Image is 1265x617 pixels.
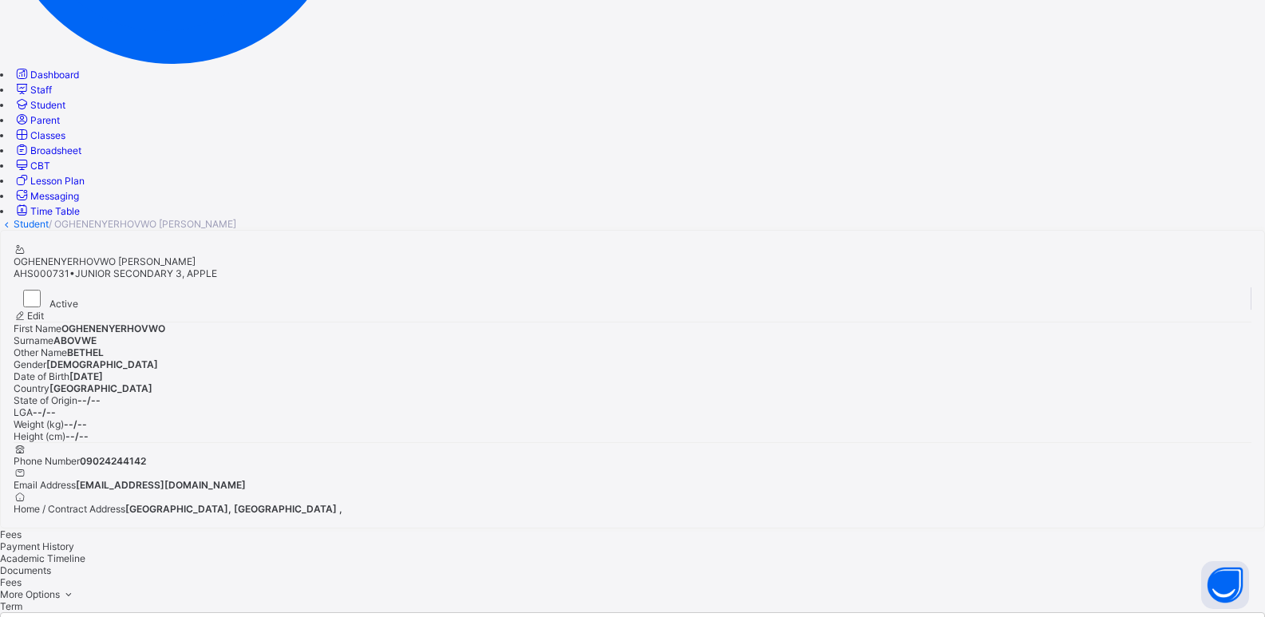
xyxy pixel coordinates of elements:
[27,310,44,322] span: Edit
[14,370,69,382] span: Date of Birth
[14,479,76,491] span: Email Address
[14,84,52,96] a: Staff
[65,430,89,442] span: --/--
[14,358,46,370] span: Gender
[14,267,69,279] span: AHS000731
[14,267,1251,279] div: •
[14,406,33,418] span: LGA
[14,455,80,467] span: Phone Number
[30,190,79,202] span: Messaging
[53,334,97,346] span: ABOVWE
[30,84,52,96] span: Staff
[77,394,101,406] span: --/--
[14,205,80,217] a: Time Table
[49,298,78,310] span: Active
[14,175,85,187] a: Lesson Plan
[14,218,49,230] a: Student
[14,144,81,156] a: Broadsheet
[14,99,65,111] a: Student
[14,346,67,358] span: Other Name
[14,322,61,334] span: First Name
[14,114,60,126] a: Parent
[14,394,77,406] span: State of Origin
[14,418,64,430] span: Weight (kg)
[64,418,87,430] span: --/--
[46,358,158,370] span: [DEMOGRAPHIC_DATA]
[14,382,49,394] span: Country
[30,205,80,217] span: Time Table
[30,144,81,156] span: Broadsheet
[14,255,196,267] span: OGHENENYERHOVWO [PERSON_NAME]
[61,322,165,334] span: OGHENENYERHOVWO
[1201,561,1249,609] button: Open asap
[67,346,104,358] span: BETHEL
[33,406,56,418] span: --/--
[30,129,65,141] span: Classes
[30,99,65,111] span: Student
[49,218,236,230] span: / OGHENENYERHOVWO [PERSON_NAME]
[14,334,53,346] span: Surname
[125,503,342,515] span: [GEOGRAPHIC_DATA], [GEOGRAPHIC_DATA] ,
[69,370,103,382] span: [DATE]
[14,190,79,202] a: Messaging
[14,160,50,172] a: CBT
[14,129,65,141] a: Classes
[14,430,65,442] span: Height (cm)
[49,382,152,394] span: [GEOGRAPHIC_DATA]
[30,175,85,187] span: Lesson Plan
[30,114,60,126] span: Parent
[14,69,79,81] a: Dashboard
[80,455,146,467] span: 09024244142
[75,267,217,279] span: JUNIOR SECONDARY 3, APPLE
[30,69,79,81] span: Dashboard
[14,503,125,515] span: Home / Contract Address
[76,479,246,491] span: [EMAIL_ADDRESS][DOMAIN_NAME]
[30,160,50,172] span: CBT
